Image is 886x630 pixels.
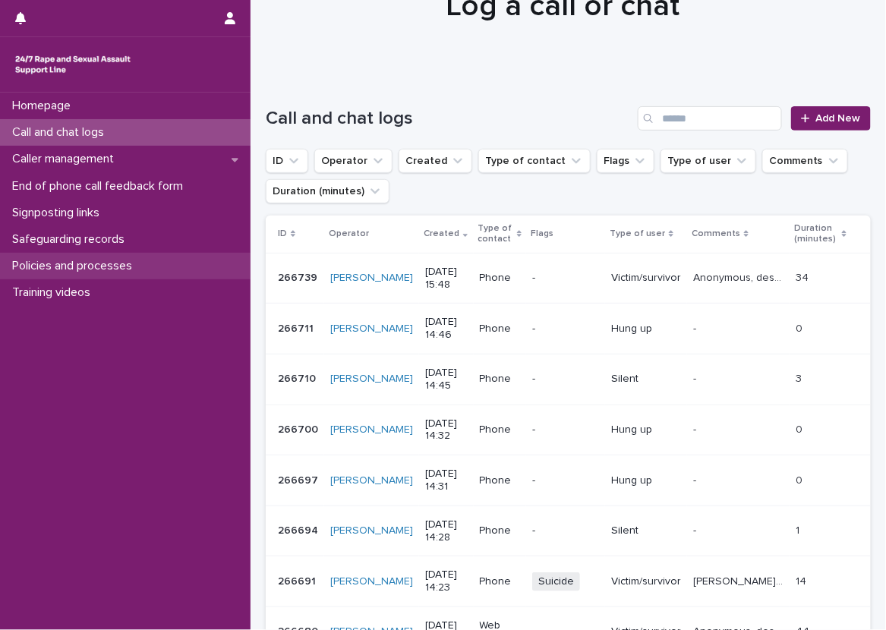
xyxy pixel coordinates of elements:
[330,272,413,285] a: [PERSON_NAME]
[597,149,654,173] button: Flags
[278,421,321,436] p: 266700
[693,269,787,285] p: Anonymous, described experiencing sexual violence, explored feelings and operator gave emotional ...
[480,524,521,537] p: Phone
[6,206,112,220] p: Signposting links
[266,405,871,455] tr: 266700266700 [PERSON_NAME] [DATE] 14:32Phone-Hung up-- 00
[796,421,806,436] p: 0
[6,152,126,166] p: Caller management
[6,232,137,247] p: Safeguarding records
[611,373,681,386] p: Silent
[424,225,459,242] p: Created
[6,179,195,194] p: End of phone call feedback form
[278,370,319,386] p: 266710
[330,575,413,588] a: [PERSON_NAME]
[480,373,521,386] p: Phone
[693,320,699,335] p: -
[266,556,871,607] tr: 266691266691 [PERSON_NAME] [DATE] 14:23PhoneSuicideVictim/survivor[PERSON_NAME], mentioned experi...
[425,417,468,443] p: [DATE] 14:32
[693,421,699,436] p: -
[532,323,599,335] p: -
[611,272,681,285] p: Victim/survivor
[796,521,802,537] p: 1
[794,220,838,248] p: Duration (minutes)
[480,272,521,285] p: Phone
[478,149,591,173] button: Type of contact
[478,220,513,248] p: Type of contact
[532,524,599,537] p: -
[425,266,468,291] p: [DATE] 15:48
[266,149,308,173] button: ID
[610,225,665,242] p: Type of user
[638,106,782,131] input: Search
[425,518,468,544] p: [DATE] 14:28
[330,373,413,386] a: [PERSON_NAME]
[266,253,871,304] tr: 266739266739 [PERSON_NAME] [DATE] 15:48Phone-Victim/survivorAnonymous, described experiencing sex...
[425,569,468,594] p: [DATE] 14:23
[330,524,413,537] a: [PERSON_NAME]
[399,149,472,173] button: Created
[762,149,848,173] button: Comments
[796,320,806,335] p: 0
[693,471,699,487] p: -
[278,269,320,285] p: 266739
[330,474,413,487] a: [PERSON_NAME]
[532,373,599,386] p: -
[266,108,632,130] h1: Call and chat logs
[692,225,740,242] p: Comments
[12,49,134,80] img: rhQMoQhaT3yELyF149Cw
[480,424,521,436] p: Phone
[480,323,521,335] p: Phone
[278,471,321,487] p: 266697
[531,225,553,242] p: Flags
[278,572,319,588] p: 266691
[791,106,871,131] a: Add New
[796,471,806,487] p: 0
[532,572,580,591] span: Suicide
[330,424,413,436] a: [PERSON_NAME]
[611,524,681,537] p: Silent
[480,575,521,588] p: Phone
[266,354,871,405] tr: 266710266710 [PERSON_NAME] [DATE] 14:45Phone-Silent-- 33
[278,521,321,537] p: 266694
[796,572,809,588] p: 14
[6,125,116,140] p: Call and chat logs
[532,272,599,285] p: -
[611,575,681,588] p: Victim/survivor
[693,521,699,537] p: -
[6,99,83,113] p: Homepage
[693,370,699,386] p: -
[266,455,871,506] tr: 266697266697 [PERSON_NAME] [DATE] 14:31Phone-Hung up-- 00
[425,316,468,342] p: [DATE] 14:46
[425,468,468,493] p: [DATE] 14:31
[480,474,521,487] p: Phone
[278,320,317,335] p: 266711
[266,506,871,556] tr: 266694266694 [PERSON_NAME] [DATE] 14:28Phone-Silent-- 11
[661,149,756,173] button: Type of user
[532,474,599,487] p: -
[329,225,369,242] p: Operator
[6,285,102,300] p: Training videos
[796,269,812,285] p: 34
[6,259,144,273] p: Policies and processes
[330,323,413,335] a: [PERSON_NAME]
[532,424,599,436] p: -
[266,179,389,203] button: Duration (minutes)
[278,225,287,242] p: ID
[796,370,805,386] p: 3
[816,113,861,124] span: Add New
[425,367,468,392] p: [DATE] 14:45
[314,149,393,173] button: Operator
[611,424,681,436] p: Hung up
[611,323,681,335] p: Hung up
[266,304,871,354] tr: 266711266711 [PERSON_NAME] [DATE] 14:46Phone-Hung up-- 00
[693,572,787,588] p: Debbie, mentioned experiencing sexual violence, mentioned feelings and operator gave emotional su...
[611,474,681,487] p: Hung up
